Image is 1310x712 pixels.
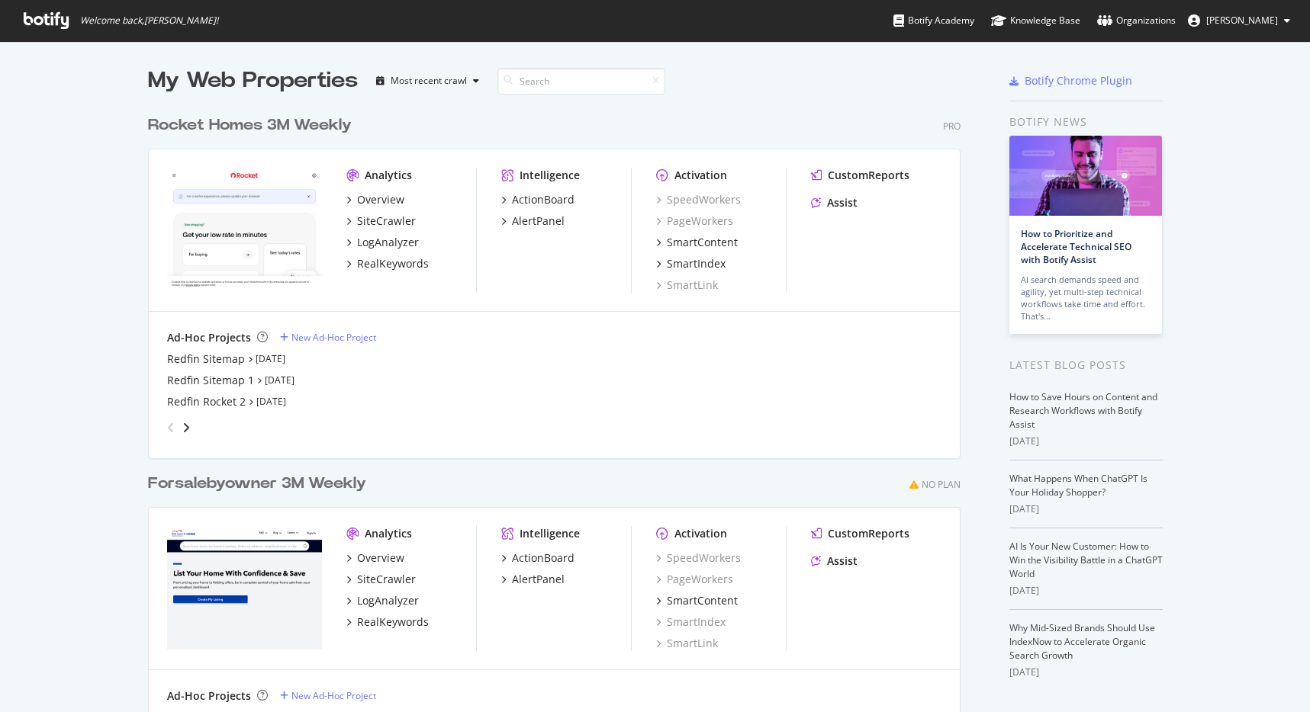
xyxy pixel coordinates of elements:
[280,689,376,702] a: New Ad-Hoc Project
[520,168,580,183] div: Intelligence
[656,277,718,293] a: SmartLink
[167,688,251,704] div: Ad-Hoc Projects
[1009,502,1163,516] div: [DATE]
[346,572,416,587] a: SiteCrawler
[161,415,181,440] div: angle-left
[811,526,909,541] a: CustomReports
[922,478,961,491] div: No Plan
[346,213,416,229] a: SiteCrawler
[346,192,404,207] a: Overview
[656,256,726,271] a: SmartIndex
[811,195,858,210] a: Assist
[1009,357,1163,374] div: Latest Blog Posts
[656,636,718,651] a: SmartLink
[656,593,738,608] a: SmartContent
[828,168,909,183] div: CustomReports
[1009,621,1155,662] a: Why Mid-Sized Brands Should Use IndexNow to Accelerate Organic Search Growth
[1009,73,1132,88] a: Botify Chrome Plugin
[943,120,961,133] div: Pro
[1009,472,1147,499] a: What Happens When ChatGPT Is Your Holiday Shopper?
[512,550,575,566] div: ActionBoard
[656,550,741,566] a: SpeedWorkers
[357,235,419,250] div: LogAnalyzer
[667,593,738,608] div: SmartContent
[1009,584,1163,598] div: [DATE]
[512,213,565,229] div: AlertPanel
[265,374,295,386] a: [DATE]
[827,553,858,569] div: Assist
[1009,435,1163,448] div: [DATE]
[280,331,376,344] a: New Ad-Hoc Project
[512,572,565,587] div: AlertPanel
[656,192,741,207] a: SpeedWorkers
[501,572,565,587] a: AlertPanel
[1009,114,1163,130] div: Botify news
[357,213,416,229] div: SiteCrawler
[667,235,738,250] div: SmartContent
[1009,665,1163,679] div: [DATE]
[1025,73,1132,88] div: Botify Chrome Plugin
[656,572,733,587] div: PageWorkers
[357,192,404,207] div: Overview
[1009,390,1157,431] a: How to Save Hours on Content and Research Workflows with Botify Assist
[1206,14,1278,27] span: David Britton
[256,352,285,365] a: [DATE]
[357,593,419,608] div: LogAnalyzer
[811,168,909,183] a: CustomReports
[148,473,366,495] div: Forsalebyowner 3M Weekly
[346,550,404,566] a: Overview
[256,395,286,408] a: [DATE]
[357,572,416,587] div: SiteCrawler
[357,256,429,271] div: RealKeywords
[167,394,246,409] a: Redfin Rocket 2
[148,114,352,136] div: Rocket Homes 3M Weekly
[1176,8,1302,33] button: [PERSON_NAME]
[346,614,429,630] a: RealKeywords
[346,593,419,608] a: LogAnalyzer
[501,213,565,229] a: AlertPanel
[828,526,909,541] div: CustomReports
[520,526,580,541] div: Intelligence
[357,614,429,630] div: RealKeywords
[346,256,429,271] a: RealKeywords
[291,331,376,344] div: New Ad-Hoc Project
[991,13,1080,28] div: Knowledge Base
[656,614,726,630] a: SmartIndex
[370,69,485,93] button: Most recent crawl
[391,76,467,85] div: Most recent crawl
[512,192,575,207] div: ActionBoard
[893,13,974,28] div: Botify Academy
[674,168,727,183] div: Activation
[1009,540,1163,580] a: AI Is Your New Customer: How to Win the Visibility Battle in a ChatGPT World
[811,553,858,569] a: Assist
[1021,227,1131,266] a: How to Prioritize and Accelerate Technical SEO with Botify Assist
[656,213,733,229] a: PageWorkers
[827,195,858,210] div: Assist
[1021,274,1151,322] div: AI search demands speed and agility, yet multi-step technical workflows take time and effort. Tha...
[167,351,245,367] a: Redfin Sitemap
[1009,136,1162,216] img: How to Prioritize and Accelerate Technical SEO with Botify Assist
[501,192,575,207] a: ActionBoard
[167,373,254,388] a: Redfin Sitemap 1
[291,689,376,702] div: New Ad-Hoc Project
[365,526,412,541] div: Analytics
[656,235,738,250] a: SmartContent
[148,114,358,136] a: Rocket Homes 3M Weekly
[674,526,727,541] div: Activation
[181,420,192,435] div: angle-right
[167,168,322,291] img: www.rocket.com
[167,330,251,345] div: Ad-Hoc Projects
[148,473,372,495] a: Forsalebyowner 3M Weekly
[148,66,358,96] div: My Web Properties
[80,14,218,27] span: Welcome back, [PERSON_NAME] !
[167,526,322,649] img: forsalebyowner.com
[1097,13,1176,28] div: Organizations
